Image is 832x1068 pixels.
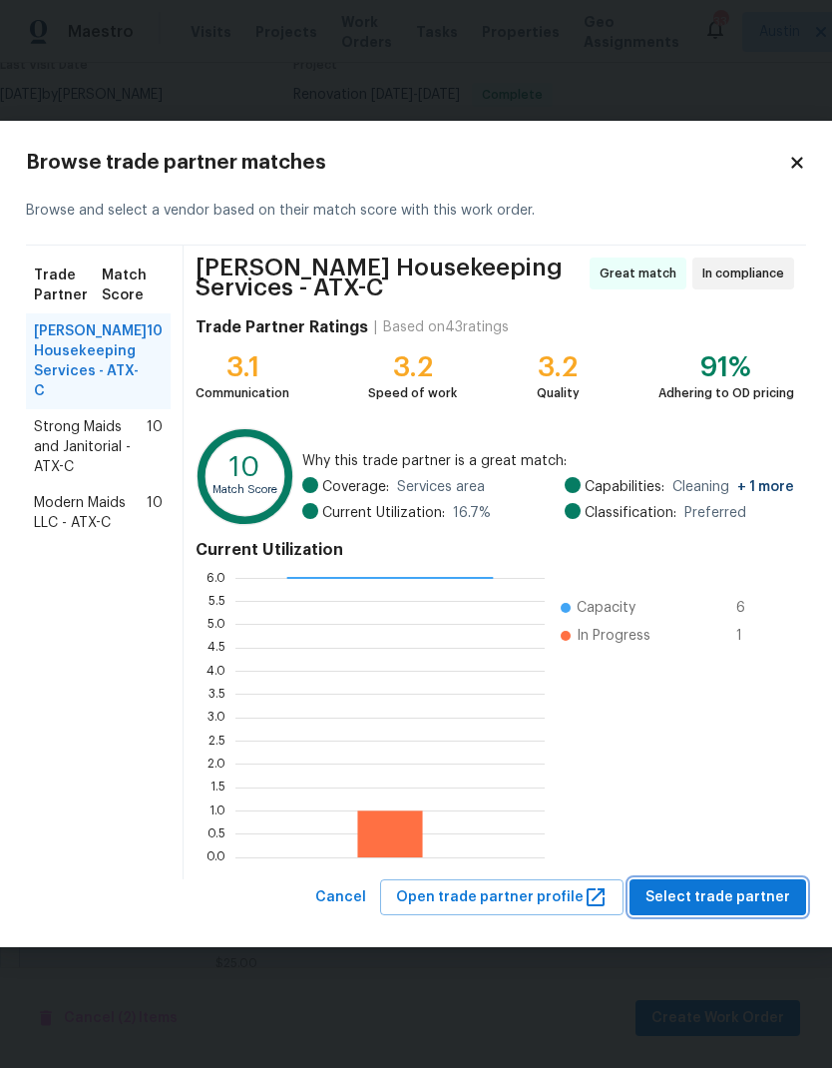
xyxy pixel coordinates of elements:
[585,477,664,497] span: Capabilities:
[736,626,768,646] span: 1
[322,503,445,523] span: Current Utilization:
[737,480,794,494] span: + 1 more
[368,357,457,377] div: 3.2
[645,885,790,910] span: Select trade partner
[34,321,147,401] span: [PERSON_NAME] Housekeeping Services - ATX-C
[209,804,225,816] text: 1.0
[147,493,163,533] span: 10
[196,258,584,297] span: [PERSON_NAME] Housekeeping Services - ATX-C
[383,317,509,337] div: Based on 43 ratings
[315,885,366,910] span: Cancel
[196,383,289,403] div: Communication
[212,484,277,495] text: Match Score
[397,477,485,497] span: Services area
[736,598,768,618] span: 6
[380,879,624,916] button: Open trade partner profile
[208,688,225,700] text: 3.5
[368,383,457,403] div: Speed of work
[368,317,383,337] div: |
[453,503,491,523] span: 16.7 %
[658,357,794,377] div: 91%
[26,177,806,246] div: Browse and select a vendor based on their match score with this work order.
[672,477,794,497] span: Cleaning
[307,879,374,916] button: Cancel
[629,879,806,916] button: Select trade partner
[208,641,225,653] text: 4.5
[34,493,147,533] span: Modern Maids LLC - ATX-C
[537,383,580,403] div: Quality
[207,665,225,677] text: 4.0
[537,357,580,377] div: 3.2
[196,357,289,377] div: 3.1
[702,264,792,283] span: In compliance
[196,540,794,560] h4: Current Utilization
[577,626,650,646] span: In Progress
[34,266,102,305] span: Trade Partner
[322,477,389,497] span: Coverage:
[34,417,147,477] span: Strong Maids and Janitorial - ATX-C
[210,781,225,793] text: 1.5
[207,571,225,583] text: 6.0
[600,264,684,283] span: Great match
[147,417,163,477] span: 10
[302,451,794,471] span: Why this trade partner is a great match:
[208,618,225,630] text: 5.0
[208,711,225,723] text: 3.0
[147,321,163,401] span: 10
[102,266,163,305] span: Match Score
[208,827,225,839] text: 0.5
[208,758,225,770] text: 2.0
[658,383,794,403] div: Adhering to OD pricing
[684,503,746,523] span: Preferred
[229,454,259,481] text: 10
[196,317,368,337] h4: Trade Partner Ratings
[26,153,788,173] h2: Browse trade partner matches
[396,885,608,910] span: Open trade partner profile
[207,850,225,862] text: 0.0
[585,503,676,523] span: Classification:
[577,598,635,618] span: Capacity
[208,735,225,747] text: 2.5
[208,595,225,607] text: 5.5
